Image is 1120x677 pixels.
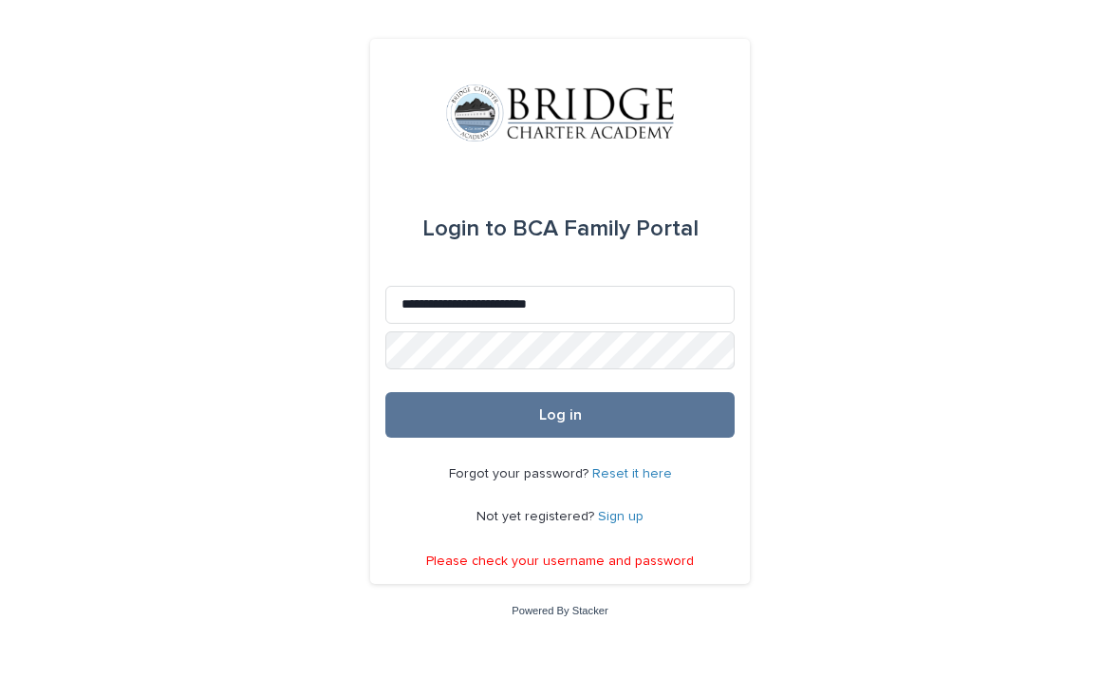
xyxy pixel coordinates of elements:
[446,85,674,141] img: V1C1m3IdTEidaUdm9Hs0
[476,510,598,523] span: Not yet registered?
[598,510,644,523] a: Sign up
[512,605,607,616] a: Powered By Stacker
[449,467,592,480] span: Forgot your password?
[385,392,735,438] button: Log in
[422,217,507,240] span: Login to
[426,554,694,570] p: Please check your username and password
[422,202,699,255] div: BCA Family Portal
[539,407,582,423] span: Log in
[592,467,672,480] a: Reset it here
